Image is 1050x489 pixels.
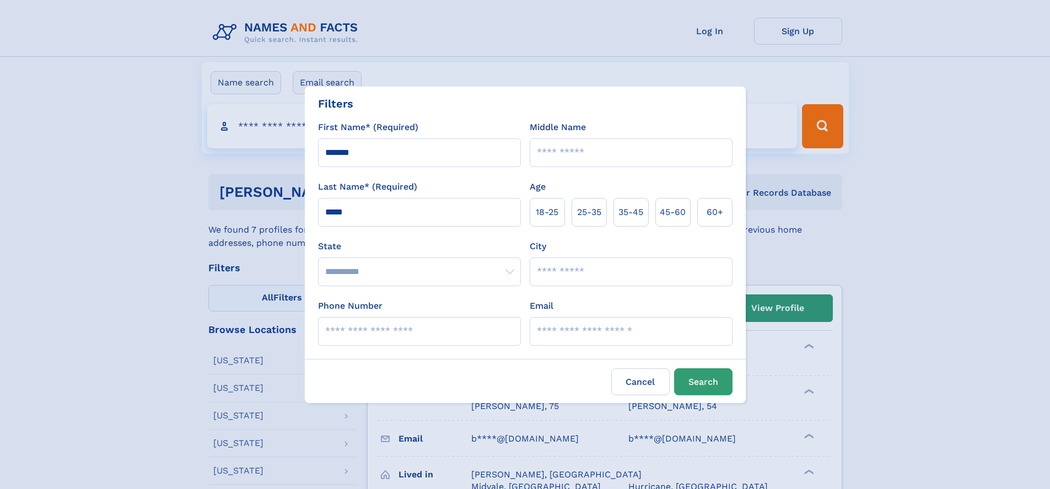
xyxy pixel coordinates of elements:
label: Age [530,180,546,194]
span: 45‑60 [660,206,686,219]
label: Phone Number [318,299,383,313]
button: Search [674,368,733,395]
label: First Name* (Required) [318,121,418,134]
span: 18‑25 [536,206,558,219]
label: Last Name* (Required) [318,180,417,194]
label: Middle Name [530,121,586,134]
label: Cancel [611,368,670,395]
span: 25‑35 [577,206,601,219]
label: City [530,240,546,253]
label: State [318,240,521,253]
span: 60+ [707,206,723,219]
label: Email [530,299,553,313]
span: 35‑45 [618,206,643,219]
div: Filters [318,95,353,112]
